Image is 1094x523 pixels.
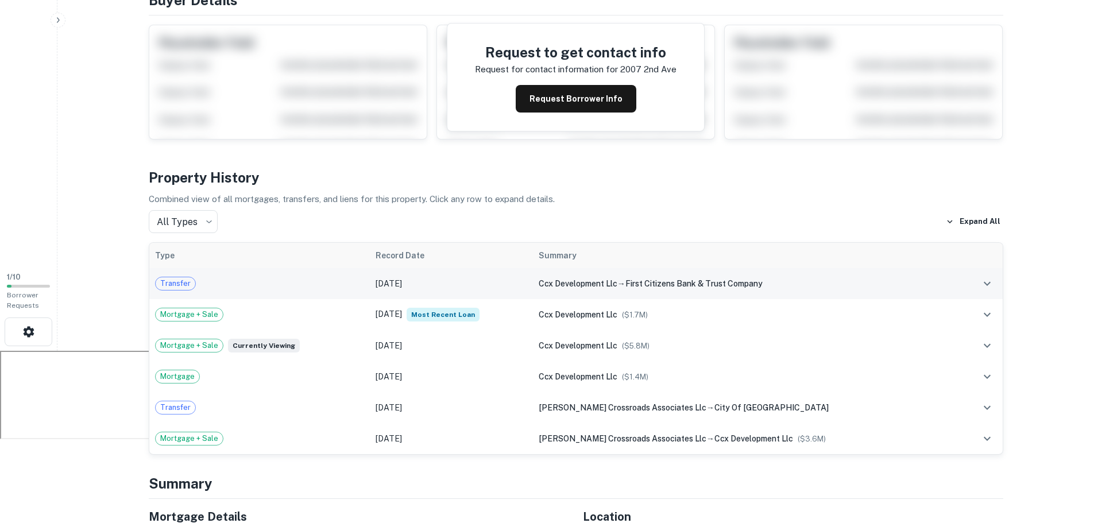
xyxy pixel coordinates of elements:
button: expand row [977,429,997,448]
span: ccx development llc [539,341,617,350]
h4: Request to get contact info [475,42,676,63]
h4: Property History [149,167,1003,188]
th: Summary [533,243,959,268]
span: Currently viewing [228,339,300,352]
span: ($ 5.8M ) [622,342,650,350]
span: ($ 1.7M ) [622,311,648,319]
span: Mortgage [156,371,199,382]
span: 1 / 10 [7,273,21,281]
button: expand row [977,336,997,355]
span: ($ 3.6M ) [798,435,826,443]
span: Transfer [156,402,195,413]
td: [DATE] [370,330,533,361]
p: Combined view of all mortgages, transfers, and liens for this property. Click any row to expand d... [149,192,1003,206]
span: [PERSON_NAME] crossroads associates llc [539,434,706,443]
div: → [539,401,953,414]
th: Record Date [370,243,533,268]
span: Mortgage + Sale [156,340,223,351]
span: ccx development llc [714,434,793,443]
p: Request for contact information for [475,63,618,76]
td: [DATE] [370,361,533,392]
h4: Summary [149,473,1003,494]
span: ccx development llc [539,372,617,381]
td: [DATE] [370,268,533,299]
span: ccx development llc [539,310,617,319]
iframe: Chat Widget [1037,394,1094,450]
button: Request Borrower Info [516,85,636,113]
div: → [539,432,953,445]
span: Transfer [156,278,195,289]
td: [DATE] [370,299,533,330]
div: All Types [149,210,218,233]
button: Expand All [943,213,1003,230]
span: Most Recent Loan [407,308,480,321]
button: expand row [977,398,997,417]
td: [DATE] [370,392,533,423]
span: first citizens bank & trust company [625,279,763,288]
td: [DATE] [370,423,533,454]
p: 2007 2nd ave [620,63,676,76]
button: expand row [977,367,997,386]
div: → [539,277,953,290]
span: Borrower Requests [7,291,39,309]
span: Mortgage + Sale [156,433,223,444]
th: Type [149,243,370,268]
span: ccx development llc [539,279,617,288]
button: expand row [977,305,997,324]
span: city of [GEOGRAPHIC_DATA] [714,403,829,412]
button: expand row [977,274,997,293]
span: ($ 1.4M ) [622,373,648,381]
span: Mortgage + Sale [156,309,223,320]
span: [PERSON_NAME] crossroads associates llc [539,403,706,412]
